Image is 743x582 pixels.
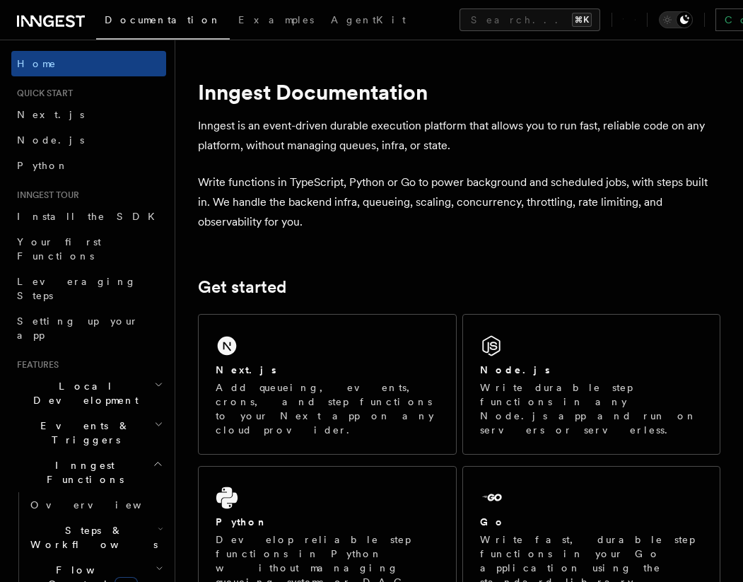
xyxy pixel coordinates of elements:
span: Steps & Workflows [25,523,158,552]
a: Your first Functions [11,229,166,269]
a: Next.jsAdd queueing, events, crons, and step functions to your Next app on any cloud provider. [198,314,457,455]
h2: Node.js [480,363,550,377]
h2: Next.js [216,363,276,377]
a: Home [11,51,166,76]
a: Install the SDK [11,204,166,229]
p: Inngest is an event-driven durable execution platform that allows you to run fast, reliable code ... [198,116,720,156]
span: AgentKit [331,14,406,25]
span: Home [17,57,57,71]
span: Events & Triggers [11,419,154,447]
span: Quick start [11,88,73,99]
a: Next.js [11,102,166,127]
span: Leveraging Steps [17,276,136,301]
a: Examples [230,4,322,38]
h2: Go [480,515,505,529]
span: Node.js [17,134,84,146]
p: Write durable step functions in any Node.js app and run on servers or serverless. [480,380,703,437]
a: Node.jsWrite durable step functions in any Node.js app and run on servers or serverless. [462,314,721,455]
p: Add queueing, events, crons, and step functions to your Next app on any cloud provider. [216,380,439,437]
span: Inngest Functions [11,458,153,487]
a: Get started [198,277,286,297]
button: Local Development [11,373,166,413]
span: Next.js [17,109,84,120]
span: Python [17,160,69,171]
button: Inngest Functions [11,453,166,492]
span: Local Development [11,379,154,407]
kbd: ⌘K [572,13,592,27]
button: Events & Triggers [11,413,166,453]
p: Write functions in TypeScript, Python or Go to power background and scheduled jobs, with steps bu... [198,173,720,232]
span: Overview [30,499,176,511]
span: Your first Functions [17,236,101,262]
a: Python [11,153,166,178]
a: Setting up your app [11,308,166,348]
span: Setting up your app [17,315,139,341]
h1: Inngest Documentation [198,79,720,105]
span: Documentation [105,14,221,25]
span: Features [11,359,59,371]
a: AgentKit [322,4,414,38]
a: Node.js [11,127,166,153]
span: Inngest tour [11,190,79,201]
a: Documentation [96,4,230,40]
a: Overview [25,492,166,518]
h2: Python [216,515,268,529]
span: Examples [238,14,314,25]
a: Leveraging Steps [11,269,166,308]
button: Toggle dark mode [659,11,693,28]
span: Install the SDK [17,211,163,222]
button: Search...⌘K [460,8,600,31]
button: Steps & Workflows [25,518,166,557]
